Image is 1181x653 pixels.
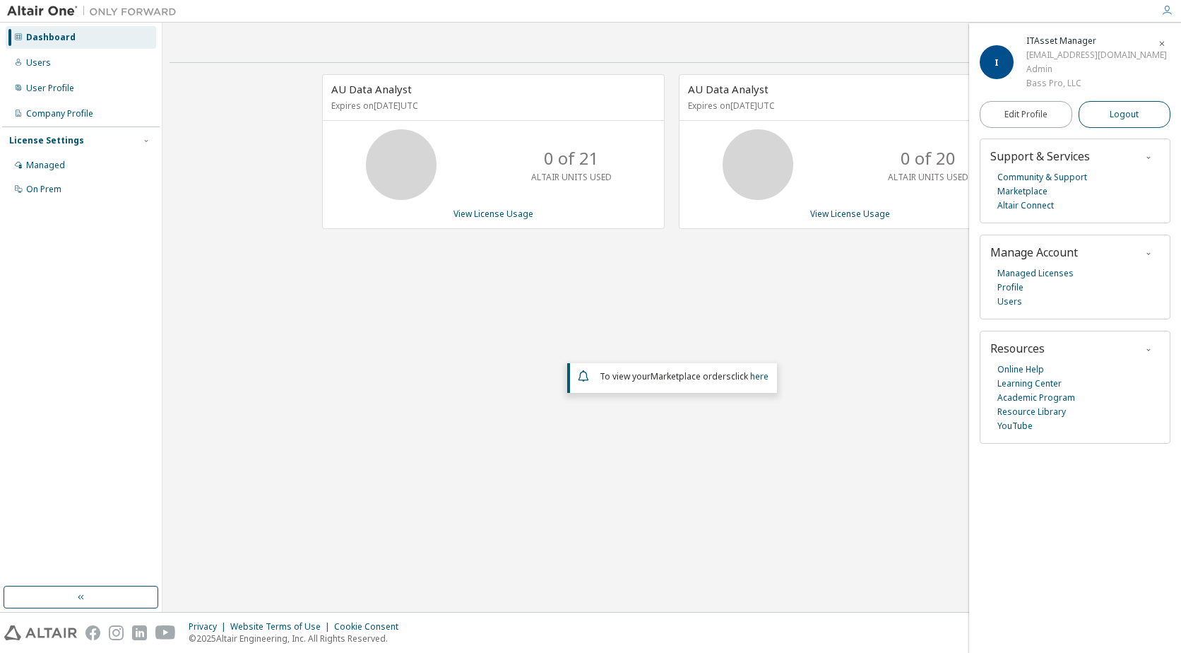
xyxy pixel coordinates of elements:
img: Altair One [7,4,184,18]
div: Admin [1026,62,1167,76]
p: Expires on [DATE] UTC [331,100,652,112]
a: Profile [997,281,1023,295]
a: View License Usage [810,208,890,220]
div: License Settings [9,135,84,146]
img: instagram.svg [109,625,124,640]
span: AU Data Analyst [331,82,412,96]
p: ALTAIR UNITS USED [531,171,612,183]
img: altair_logo.svg [4,625,77,640]
div: ITAsset Manager [1026,34,1167,48]
div: [EMAIL_ADDRESS][DOMAIN_NAME] [1026,48,1167,62]
a: Managed Licenses [997,266,1074,281]
p: 0 of 20 [901,146,956,170]
a: YouTube [997,419,1033,433]
span: AU Data Analyst [688,82,768,96]
div: Website Terms of Use [230,621,334,633]
span: Resources [990,341,1045,356]
span: I [995,57,999,69]
a: Altair Connect [997,199,1054,213]
a: Academic Program [997,391,1075,405]
div: Company Profile [26,108,93,119]
img: facebook.svg [85,625,100,640]
p: ALTAIR UNITS USED [888,171,968,183]
span: To view your click [600,370,768,382]
p: 0 of 21 [544,146,599,170]
p: Expires on [DATE] UTC [688,100,1009,112]
div: Bass Pro, LLC [1026,76,1167,90]
a: Users [997,295,1022,309]
div: Users [26,57,51,69]
a: Learning Center [997,377,1062,391]
span: Edit Profile [1004,109,1048,120]
p: © 2025 Altair Engineering, Inc. All Rights Reserved. [189,633,407,645]
div: On Prem [26,184,61,195]
img: youtube.svg [155,625,176,640]
a: Community & Support [997,170,1087,184]
a: Resource Library [997,405,1066,419]
button: Logout [1079,101,1171,128]
a: Edit Profile [980,101,1072,128]
div: Managed [26,160,65,171]
a: Online Help [997,363,1044,377]
a: here [750,370,768,382]
span: Support & Services [990,148,1090,164]
span: Logout [1110,107,1139,122]
img: linkedin.svg [132,625,147,640]
em: Marketplace orders [651,370,731,382]
a: View License Usage [453,208,533,220]
div: User Profile [26,83,74,94]
span: Manage Account [990,245,1078,260]
a: Marketplace [997,184,1048,199]
div: Cookie Consent [334,621,407,633]
div: Dashboard [26,32,76,43]
div: Privacy [189,621,230,633]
